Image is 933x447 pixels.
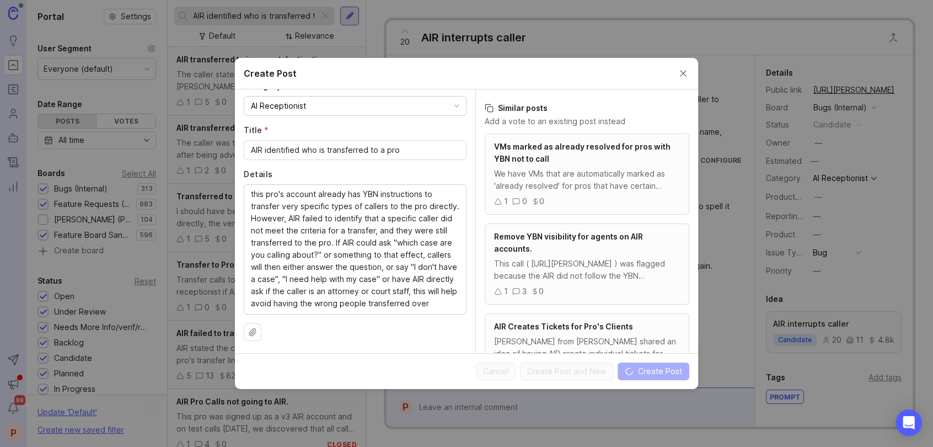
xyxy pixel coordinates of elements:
[504,285,508,297] div: 1
[494,232,643,253] span: Remove YBN visibility for agents on AIR accounts.
[539,285,544,297] div: 0
[485,103,689,114] h3: Similar posts
[244,169,467,180] label: Details
[494,322,633,331] span: AIR Creates Tickets for Pro's Clients
[522,195,527,207] div: 0
[485,134,689,215] a: VMs marked as already resolved for pros with YBN not to callWe have VMs that are automatically ma...
[485,313,689,382] a: AIR Creates Tickets for Pro's Clients[PERSON_NAME] from [PERSON_NAME] shared an idea of having AI...
[522,285,527,297] div: 3
[896,409,922,436] div: Open Intercom Messenger
[251,100,306,112] div: AI Receptionist
[485,223,689,305] a: Remove YBN visibility for agents on AIR accounts.This call ( [URL][PERSON_NAME] ) was flagged bec...
[244,125,269,135] span: Title (required)
[494,336,680,360] div: [PERSON_NAME] from [PERSON_NAME] shared an idea of having AIR create individual tickets for each ...
[504,195,508,207] div: 1
[485,116,689,127] p: Add a vote to an existing post instead
[244,67,297,80] h2: Create Post
[539,195,544,207] div: 0
[494,258,680,282] div: This call ( [URL][PERSON_NAME] ) was flagged because the AIR did not follow the YBN instructions,...
[494,142,671,163] span: VMs marked as already resolved for pros with YBN not to call
[244,323,261,341] button: Upload file
[251,144,459,156] input: Short, descriptive title
[677,67,689,79] button: Close create post modal
[251,188,459,310] textarea: this pro's account already has YBN instructions to transfer very specific types of callers to the...
[494,168,680,192] div: We have VMs that are automatically marked as 'already resolved' for pros that have certain callba...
